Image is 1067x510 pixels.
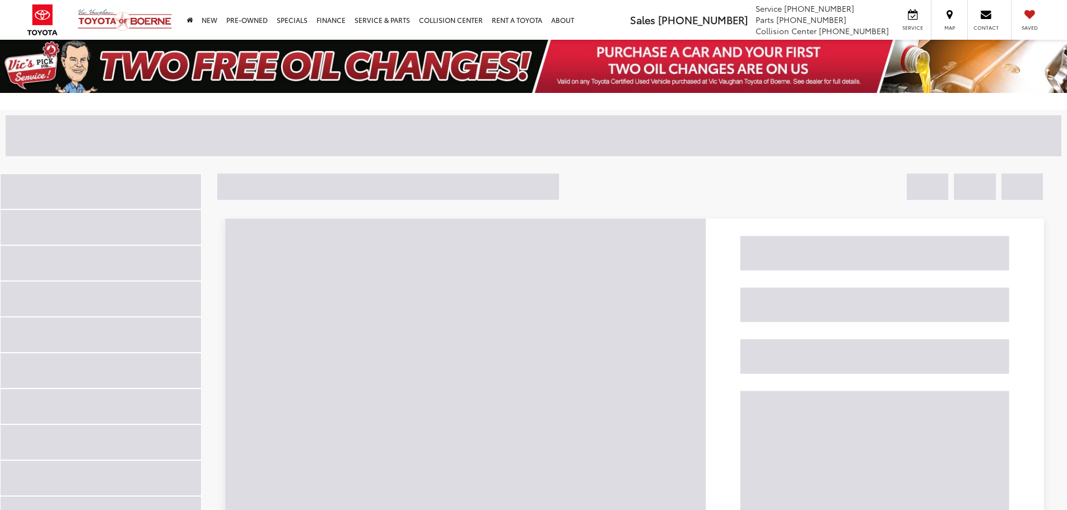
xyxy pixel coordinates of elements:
span: Saved [1017,24,1042,31]
img: Vic Vaughan Toyota of Boerne [77,8,173,31]
span: [PHONE_NUMBER] [784,3,854,14]
span: [PHONE_NUMBER] [776,14,846,25]
span: Service [756,3,782,14]
span: [PHONE_NUMBER] [658,12,748,27]
span: Sales [630,12,655,27]
span: Collision Center [756,25,817,36]
span: Parts [756,14,774,25]
span: [PHONE_NUMBER] [819,25,889,36]
span: Map [937,24,962,31]
span: Service [900,24,925,31]
span: Contact [973,24,999,31]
